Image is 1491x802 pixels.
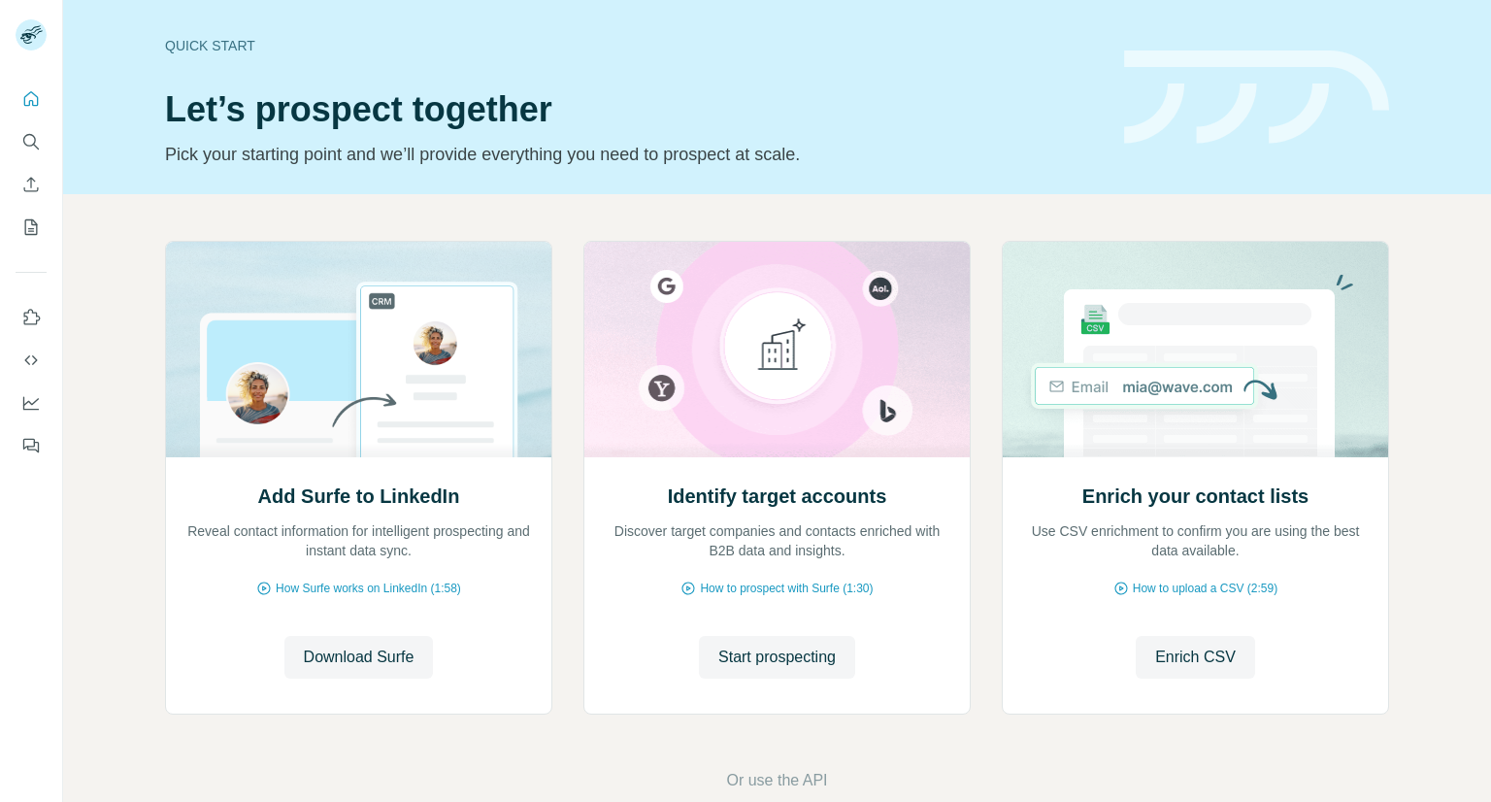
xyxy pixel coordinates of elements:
button: My lists [16,210,47,245]
p: Discover target companies and contacts enriched with B2B data and insights. [604,521,950,560]
button: Search [16,124,47,159]
img: Add Surfe to LinkedIn [165,242,552,457]
img: banner [1124,50,1389,145]
h2: Identify target accounts [668,483,887,510]
p: Reveal contact information for intelligent prospecting and instant data sync. [185,521,532,560]
span: Download Surfe [304,646,414,669]
button: Dashboard [16,385,47,420]
p: Use CSV enrichment to confirm you are using the best data available. [1022,521,1369,560]
button: Or use the API [726,769,827,792]
img: Enrich your contact lists [1002,242,1389,457]
span: How to prospect with Surfe (1:30) [700,580,873,597]
span: Start prospecting [718,646,836,669]
button: Enrich CSV [1136,636,1255,679]
button: Start prospecting [699,636,855,679]
img: Identify target accounts [583,242,971,457]
button: Download Surfe [284,636,434,679]
h1: Let’s prospect together [165,90,1101,129]
h2: Add Surfe to LinkedIn [258,483,460,510]
h2: Enrich your contact lists [1082,483,1309,510]
span: How Surfe works on LinkedIn (1:58) [276,580,461,597]
button: Use Surfe on LinkedIn [16,300,47,335]
p: Pick your starting point and we’ll provide everything you need to prospect at scale. [165,141,1101,168]
button: Use Surfe API [16,343,47,378]
button: Enrich CSV [16,167,47,202]
span: How to upload a CSV (2:59) [1133,580,1277,597]
span: Enrich CSV [1155,646,1236,669]
button: Feedback [16,428,47,463]
div: Quick start [165,36,1101,55]
button: Quick start [16,82,47,117]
